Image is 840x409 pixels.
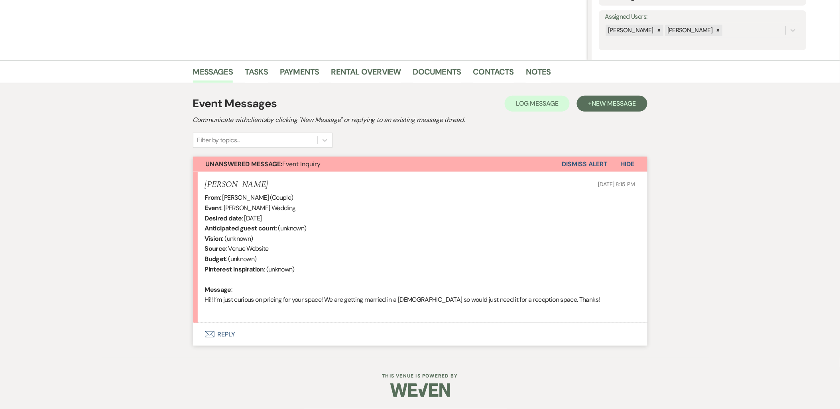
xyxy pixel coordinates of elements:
label: Assigned Users: [605,11,801,23]
h5: [PERSON_NAME] [205,180,268,190]
strong: Unanswered Message: [206,160,283,168]
b: Pinterest inspiration [205,265,264,273]
b: Source [205,244,226,253]
button: Hide [608,157,647,172]
button: Dismiss Alert [562,157,608,172]
span: New Message [592,99,636,108]
a: Tasks [245,65,268,83]
b: Budget [205,255,226,263]
b: Message [205,285,232,294]
span: [DATE] 8:15 PM [598,181,635,188]
div: : [PERSON_NAME] (Couple) : [PERSON_NAME] Wedding : [DATE] : (unknown) : (unknown) : Venue Website... [205,193,635,315]
a: Documents [413,65,461,83]
span: Event Inquiry [206,160,321,168]
a: Messages [193,65,233,83]
a: Contacts [473,65,514,83]
a: Notes [526,65,551,83]
a: Rental Overview [331,65,401,83]
b: Desired date [205,214,242,222]
button: +New Message [577,96,647,112]
div: Filter by topics... [197,136,240,145]
b: Vision [205,234,222,243]
b: Event [205,204,222,212]
div: [PERSON_NAME] [606,25,655,36]
h2: Communicate with clients by clicking "New Message" or replying to an existing message thread. [193,115,647,125]
img: Weven Logo [390,376,450,404]
h1: Event Messages [193,95,277,112]
button: Unanswered Message:Event Inquiry [193,157,562,172]
button: Log Message [505,96,570,112]
span: Hide [621,160,635,168]
a: Payments [280,65,319,83]
b: From [205,193,220,202]
span: Log Message [516,99,559,108]
b: Anticipated guest count [205,224,276,232]
div: [PERSON_NAME] [665,25,714,36]
button: Reply [193,323,647,346]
